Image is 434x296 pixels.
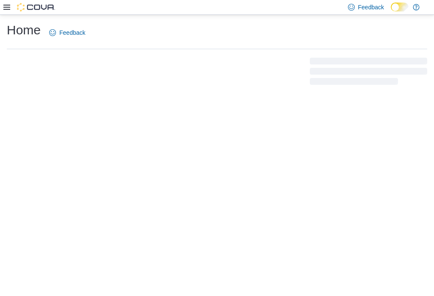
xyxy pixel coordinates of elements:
[46,24,89,41] a: Feedback
[358,3,384,11] span: Feedback
[59,28,85,37] span: Feedback
[391,11,391,12] span: Dark Mode
[7,22,41,39] h1: Home
[310,59,427,87] span: Loading
[391,3,409,11] input: Dark Mode
[17,3,55,11] img: Cova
